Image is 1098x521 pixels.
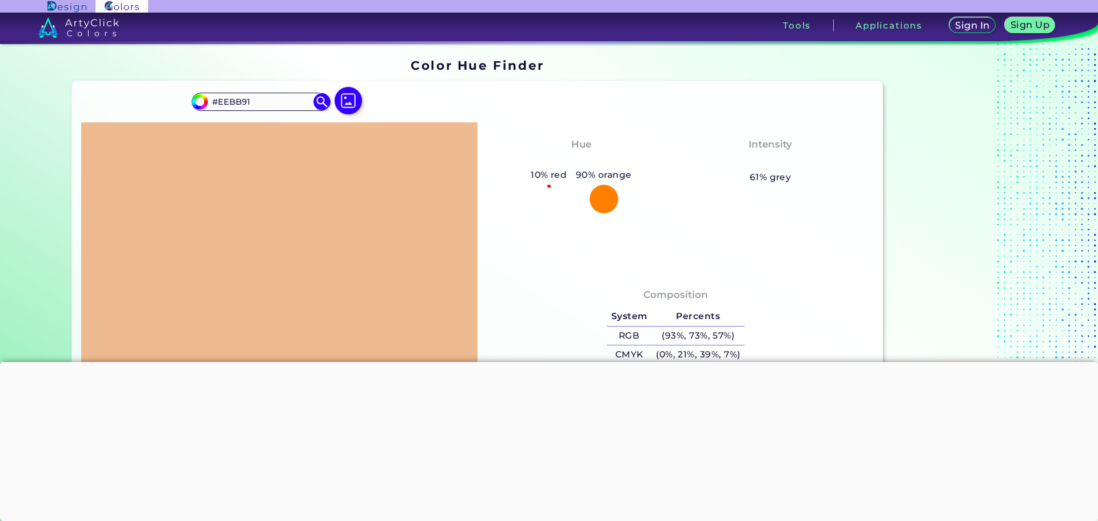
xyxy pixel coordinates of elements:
[957,21,988,30] h5: Sign In
[335,87,362,114] img: icon picture
[651,327,745,345] h5: (93%, 73%, 57%)
[749,136,792,153] h4: Intensity
[607,307,651,326] h5: System
[571,136,591,153] h4: Hue
[38,17,119,38] img: logo_artyclick_colors_white.svg
[888,54,1031,498] iframe: Advertisement
[856,21,922,30] h3: Applications
[208,94,314,109] input: type color..
[651,345,745,364] h5: (0%, 21%, 39%, 7%)
[750,170,791,185] h5: 61% grey
[313,93,331,110] img: icon search
[607,345,651,364] h5: CMYK
[952,18,994,33] a: Sign In
[526,168,571,182] h5: 10% red
[651,307,745,326] h5: Percents
[607,327,651,345] h5: RGB
[411,57,544,74] h1: Color Hue Finder
[643,287,708,303] h4: Composition
[749,154,792,168] h3: Pastel
[783,21,811,30] h3: Tools
[1012,21,1048,29] h5: Sign Up
[47,1,86,12] img: ArtyClick Design logo
[556,154,606,168] h3: Orange
[571,168,636,182] h5: 90% orange
[1007,18,1052,33] a: Sign Up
